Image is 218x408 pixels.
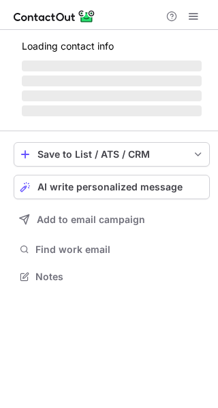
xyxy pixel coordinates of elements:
button: Notes [14,267,210,286]
span: ‌ [22,105,202,116]
button: save-profile-one-click [14,142,210,167]
span: AI write personalized message [37,182,183,192]
div: Save to List / ATS / CRM [37,149,186,160]
button: AI write personalized message [14,175,210,199]
span: ‌ [22,90,202,101]
button: Add to email campaign [14,207,210,232]
span: Notes [35,271,204,283]
span: ‌ [22,61,202,71]
button: Find work email [14,240,210,259]
span: Find work email [35,243,204,256]
span: ‌ [22,75,202,86]
p: Loading contact info [22,41,202,52]
span: Add to email campaign [37,214,145,225]
img: ContactOut v5.3.10 [14,8,95,24]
